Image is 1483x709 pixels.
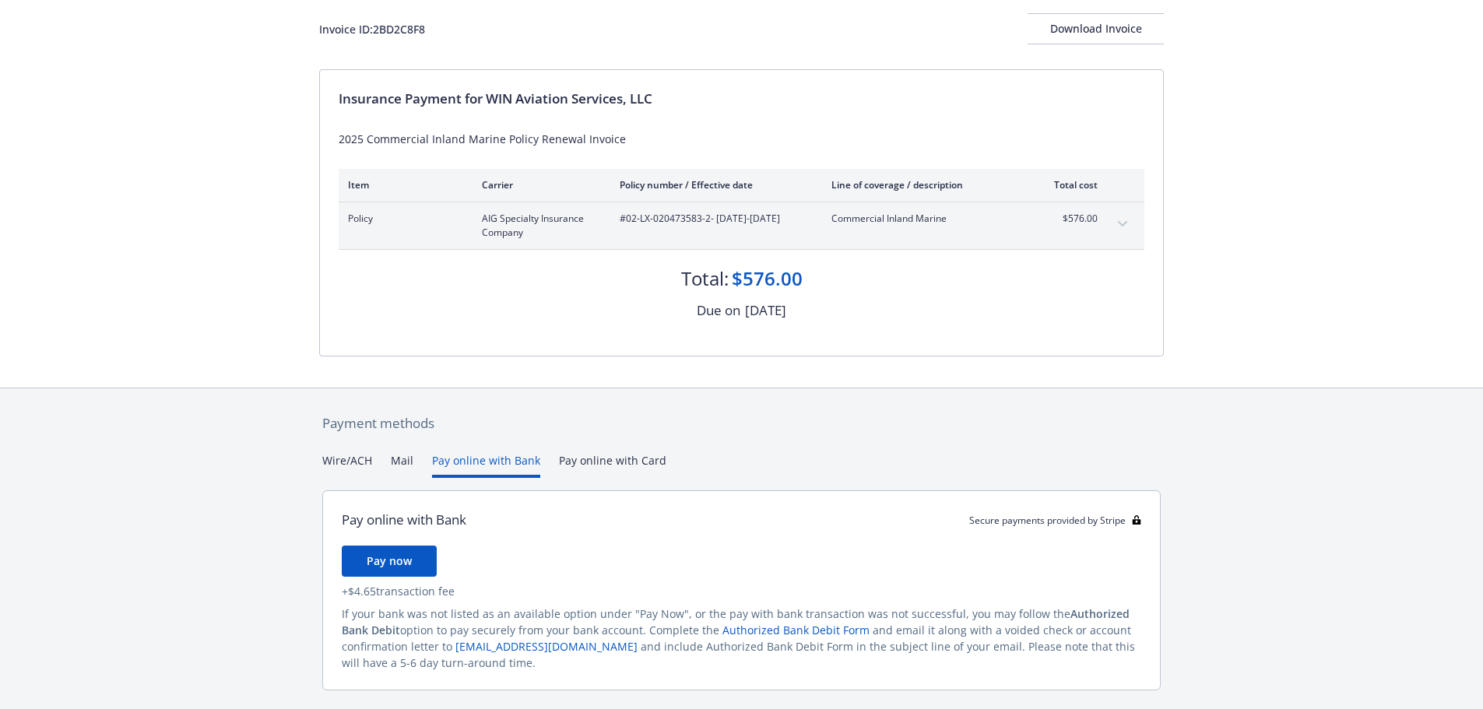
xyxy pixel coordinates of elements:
div: If your bank was not listed as an available option under "Pay Now", or the pay with bank transact... [342,605,1141,671]
a: Authorized Bank Debit Form [722,623,870,637]
span: $576.00 [1039,212,1098,226]
button: Pay online with Bank [432,452,540,478]
div: 2025 Commercial Inland Marine Policy Renewal Invoice [339,131,1144,147]
span: Commercial Inland Marine [831,212,1014,226]
button: Mail [391,452,413,478]
div: Policy number / Effective date [620,178,807,191]
span: AIG Specialty Insurance Company [482,212,595,240]
a: [EMAIL_ADDRESS][DOMAIN_NAME] [455,639,638,654]
div: Line of coverage / description [831,178,1014,191]
span: Policy [348,212,457,226]
button: Pay now [342,546,437,577]
div: Payment methods [322,413,1161,433]
span: Pay now [367,553,412,568]
button: Wire/ACH [322,452,372,478]
span: Authorized Bank Debit [342,606,1130,637]
div: Download Invoice [1028,14,1164,44]
button: Pay online with Card [559,452,666,478]
div: Pay online with Bank [342,510,466,530]
div: [DATE] [745,300,786,321]
div: Due on [697,300,740,321]
div: Item [348,178,457,191]
div: PolicyAIG Specialty Insurance Company#02-LX-020473583-2- [DATE]-[DATE]Commercial Inland Marine$57... [339,202,1144,249]
div: Secure payments provided by Stripe [969,514,1141,527]
div: + $4.65 transaction fee [342,583,1141,599]
div: Total cost [1039,178,1098,191]
span: #02-LX-020473583-2 - [DATE]-[DATE] [620,212,807,226]
button: Download Invoice [1028,13,1164,44]
div: Total: [681,265,729,292]
div: Invoice ID: 2BD2C8F8 [319,21,425,37]
div: $576.00 [732,265,803,292]
div: Insurance Payment for WIN Aviation Services, LLC [339,89,1144,109]
div: Carrier [482,178,595,191]
button: expand content [1110,212,1135,237]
